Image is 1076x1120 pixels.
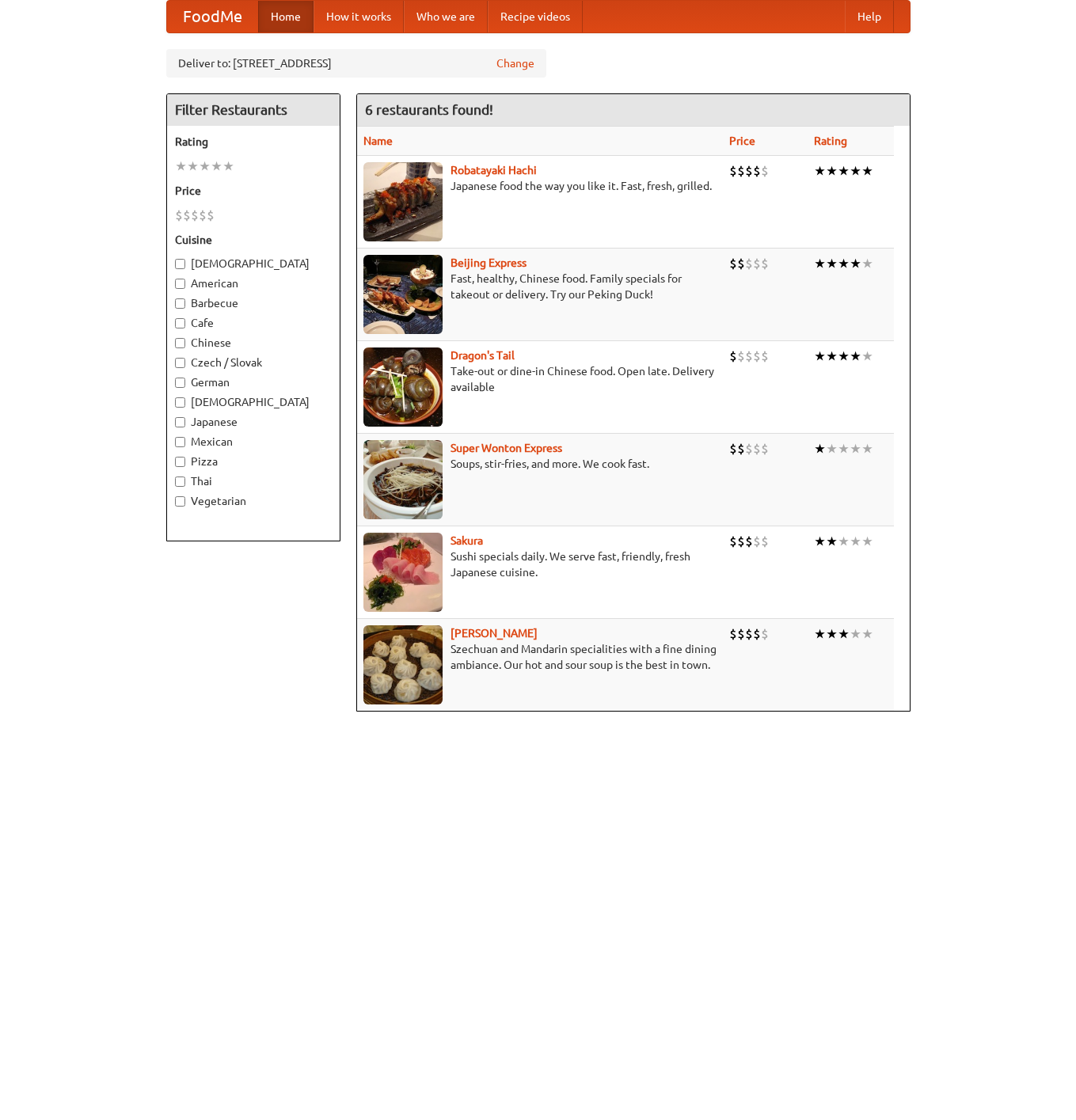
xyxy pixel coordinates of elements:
[850,162,861,180] li: ★
[187,158,199,175] li: ★
[207,207,215,224] li: $
[175,279,185,289] input: American
[363,456,717,472] p: Soups, stir-fries, and more. We cook fast.
[838,625,850,643] li: ★
[404,1,488,32] a: Who we are
[745,625,753,643] li: $
[451,256,527,269] a: Beijing Express
[451,164,537,177] a: Robatayaki Hachi
[729,440,737,457] li: $
[451,349,515,362] a: Dragon's Tail
[191,207,199,224] li: $
[826,162,838,180] li: ★
[838,162,850,180] li: ★
[838,347,850,365] li: ★
[363,271,717,302] p: Fast, healthy, Chinese food. Family specials for takeout or delivery. Try our Peking Duck!
[175,207,183,224] li: $
[175,476,185,487] input: Thai
[861,347,873,365] li: ★
[175,275,332,291] label: American
[314,1,404,32] a: How it works
[167,1,258,32] a: FoodMe
[175,134,332,150] h5: Rating
[826,347,838,365] li: ★
[258,1,314,32] a: Home
[175,338,185,348] input: Chinese
[175,397,185,408] input: [DEMOGRAPHIC_DATA]
[199,207,207,224] li: $
[175,295,332,311] label: Barbecue
[753,533,761,550] li: $
[175,315,332,331] label: Cafe
[737,347,745,365] li: $
[729,533,737,550] li: $
[175,259,185,269] input: [DEMOGRAPHIC_DATA]
[363,135,393,147] a: Name
[175,374,332,390] label: German
[175,473,332,489] label: Thai
[451,534,483,547] a: Sakura
[737,162,745,180] li: $
[814,135,847,147] a: Rating
[175,434,332,450] label: Mexican
[845,1,894,32] a: Help
[729,162,737,180] li: $
[753,255,761,272] li: $
[222,158,234,175] li: ★
[451,442,562,454] b: Super Wonton Express
[753,162,761,180] li: $
[175,378,185,388] input: German
[183,207,191,224] li: $
[496,55,534,71] a: Change
[814,255,826,272] li: ★
[729,347,737,365] li: $
[737,440,745,457] li: $
[175,318,185,328] input: Cafe
[737,533,745,550] li: $
[850,533,861,550] li: ★
[745,162,753,180] li: $
[175,158,187,175] li: ★
[363,641,717,673] p: Szechuan and Mandarin specialities with a fine dining ambiance. Our hot and sour soup is the best...
[737,255,745,272] li: $
[826,533,838,550] li: ★
[838,440,850,457] li: ★
[729,135,755,147] a: Price
[363,162,443,241] img: robatayaki.jpg
[814,533,826,550] li: ★
[814,625,826,643] li: ★
[451,627,538,640] a: [PERSON_NAME]
[175,335,332,351] label: Chinese
[175,457,185,467] input: Pizza
[175,183,332,199] h5: Price
[363,255,443,334] img: beijing.jpg
[861,440,873,457] li: ★
[753,625,761,643] li: $
[363,549,717,580] p: Sushi specials daily. We serve fast, friendly, fresh Japanese cuisine.
[826,625,838,643] li: ★
[761,625,769,643] li: $
[826,255,838,272] li: ★
[850,255,861,272] li: ★
[365,102,493,117] ng-pluralize: 6 restaurants found!
[175,437,185,447] input: Mexican
[729,625,737,643] li: $
[761,533,769,550] li: $
[363,533,443,612] img: sakura.jpg
[363,440,443,519] img: superwonton.jpg
[753,347,761,365] li: $
[167,94,340,126] h4: Filter Restaurants
[737,625,745,643] li: $
[175,256,332,271] label: [DEMOGRAPHIC_DATA]
[838,533,850,550] li: ★
[488,1,583,32] a: Recipe videos
[761,255,769,272] li: $
[363,625,443,704] img: shandong.jpg
[761,347,769,365] li: $
[850,440,861,457] li: ★
[363,363,717,395] p: Take-out or dine-in Chinese food. Open late. Delivery available
[175,355,332,370] label: Czech / Slovak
